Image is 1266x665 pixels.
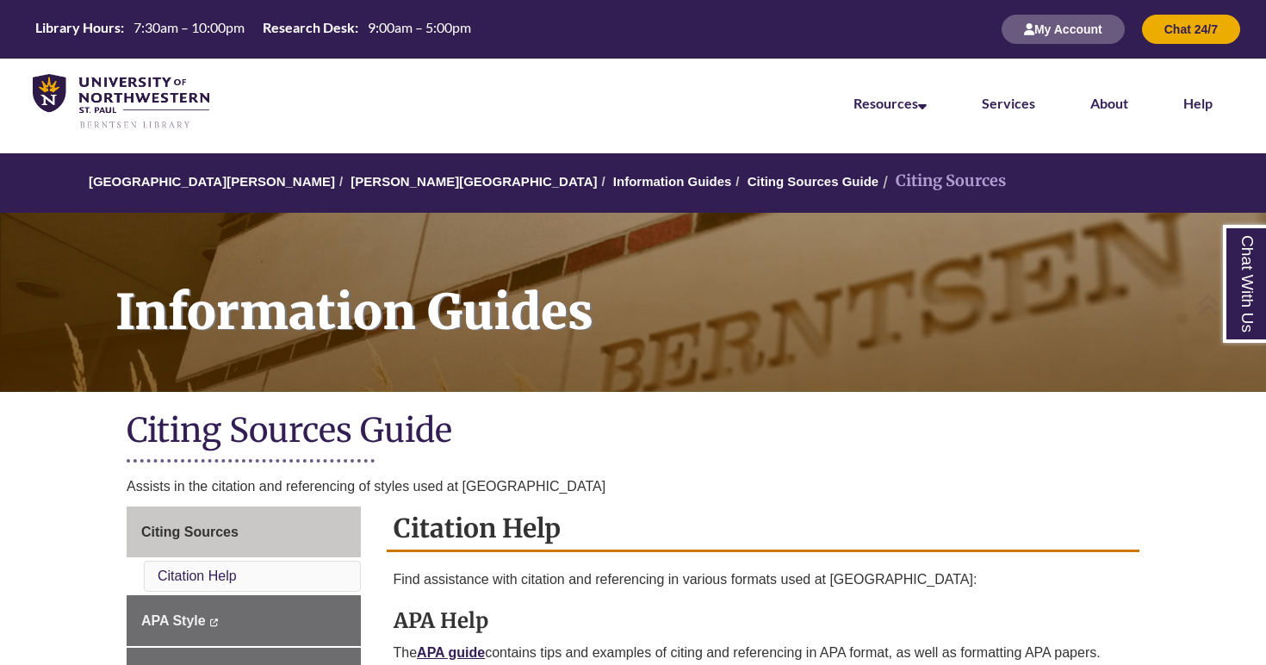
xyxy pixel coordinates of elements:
i: This link opens in a new window [209,618,219,626]
button: My Account [1002,15,1125,44]
table: Hours Today [28,18,478,40]
a: APA guide [417,645,485,660]
a: [GEOGRAPHIC_DATA][PERSON_NAME] [89,174,335,189]
a: My Account [1002,22,1125,36]
a: Information Guides [613,174,732,189]
strong: APA Help [394,607,488,634]
button: Chat 24/7 [1142,15,1240,44]
a: Back to Top [1197,293,1262,316]
li: Citing Sources [878,169,1006,194]
th: Research Desk: [256,18,361,37]
a: Chat 24/7 [1142,22,1240,36]
a: [PERSON_NAME][GEOGRAPHIC_DATA] [351,174,597,189]
span: Citing Sources [141,525,239,539]
span: APA Style [141,613,206,628]
p: Find assistance with citation and referencing in various formats used at [GEOGRAPHIC_DATA]: [394,569,1133,590]
a: Resources [853,95,927,111]
a: Citing Sources Guide [748,174,879,189]
h1: Information Guides [96,213,1266,370]
th: Library Hours: [28,18,127,37]
a: About [1090,95,1128,111]
a: Help [1183,95,1213,111]
a: Citing Sources [127,507,361,558]
img: UNWSP Library Logo [33,74,209,130]
span: Assists in the citation and referencing of styles used at [GEOGRAPHIC_DATA] [127,479,605,494]
a: Hours Today [28,18,478,41]
span: 9:00am – 5:00pm [368,19,471,35]
h2: Citation Help [387,507,1140,552]
a: Citation Help [158,569,237,583]
h1: Citing Sources Guide [127,409,1139,455]
span: 7:30am – 10:00pm [133,19,245,35]
p: The contains tips and examples of citing and referencing in APA format, as well as formatting APA... [394,643,1133,663]
a: APA Style [127,595,361,647]
a: Services [982,95,1035,111]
